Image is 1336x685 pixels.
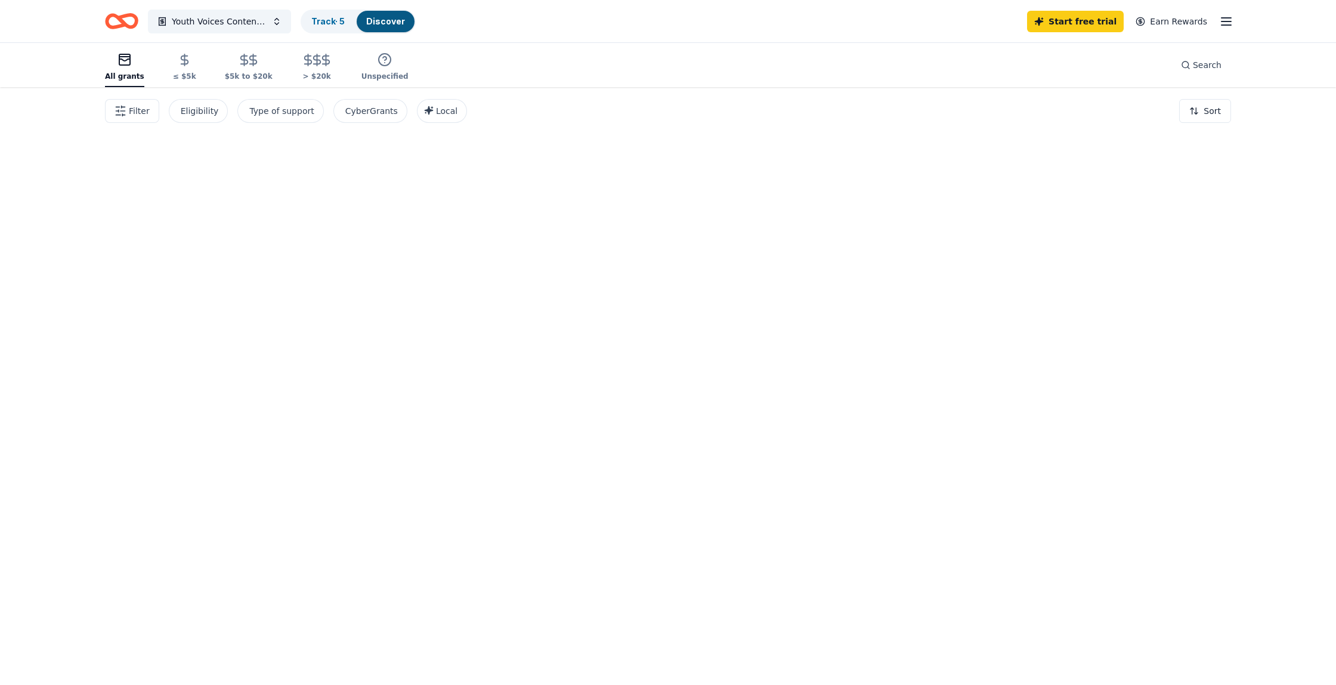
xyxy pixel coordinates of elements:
div: Type of support [249,104,314,118]
div: ≤ $5k [173,72,196,81]
div: Eligibility [181,104,219,118]
button: Local [417,99,467,123]
span: Search [1193,58,1221,72]
button: Eligibility [169,99,228,123]
div: > $20k [301,72,333,81]
div: Unspecified [361,72,409,81]
span: Local [436,106,457,116]
a: Track· 5 [311,16,345,26]
span: Sort [1204,104,1221,118]
button: Filter [105,99,159,123]
button: CyberGrants [333,99,407,123]
button: Search [1171,53,1231,77]
button: Track· 5Discover [301,10,416,33]
button: $5k to $20k [225,48,273,87]
a: Discover [366,16,405,26]
div: All grants [105,72,144,81]
span: Filter [129,104,150,118]
button: Unspecified [361,48,409,87]
button: > $20k [301,48,333,87]
button: Youth Voices Content Creators [148,10,291,33]
div: $5k to $20k [225,72,273,81]
a: Start free trial [1027,11,1124,32]
button: ≤ $5k [173,48,196,87]
span: Youth Voices Content Creators [172,14,267,29]
a: Home [105,7,138,35]
div: CyberGrants [345,104,398,118]
button: Type of support [237,99,323,123]
a: Earn Rewards [1128,11,1214,32]
button: Sort [1179,99,1231,123]
button: All grants [105,48,144,87]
